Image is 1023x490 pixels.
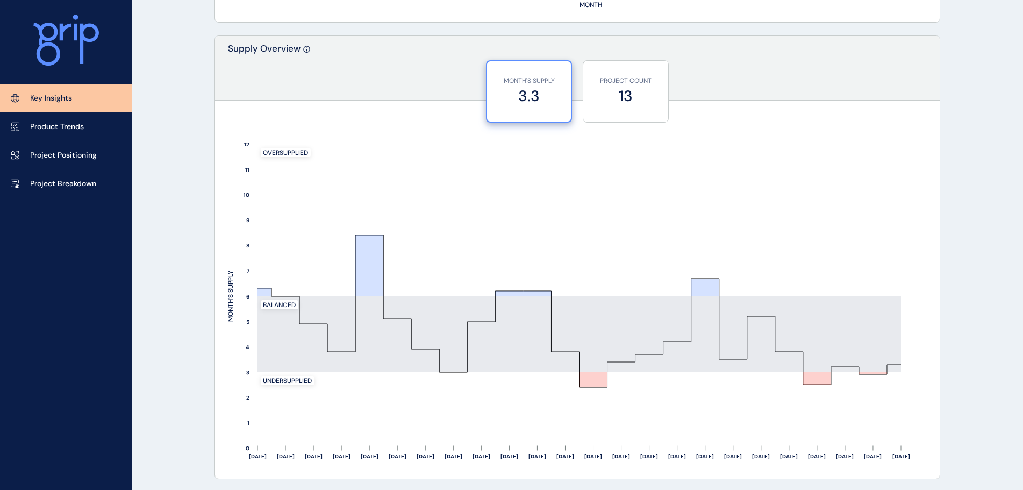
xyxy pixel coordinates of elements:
[808,453,826,460] text: [DATE]
[640,453,658,460] text: [DATE]
[445,453,462,460] text: [DATE]
[724,453,742,460] text: [DATE]
[333,453,350,460] text: [DATE]
[780,453,798,460] text: [DATE]
[30,93,72,104] p: Key Insights
[246,394,249,401] text: 2
[361,453,378,460] text: [DATE]
[589,86,663,106] label: 13
[246,318,249,325] text: 5
[556,453,574,460] text: [DATE]
[30,122,84,132] p: Product Trends
[696,453,714,460] text: [DATE]
[892,453,910,460] text: [DATE]
[30,150,97,161] p: Project Positioning
[277,453,295,460] text: [DATE]
[244,191,249,198] text: 10
[305,453,323,460] text: [DATE]
[247,267,250,274] text: 7
[492,76,566,86] p: MONTH'S SUPPLY
[580,1,602,9] text: MONTH
[528,453,546,460] text: [DATE]
[668,453,686,460] text: [DATE]
[752,453,770,460] text: [DATE]
[864,453,882,460] text: [DATE]
[246,445,249,452] text: 0
[246,293,249,300] text: 6
[244,141,249,148] text: 12
[389,453,406,460] text: [DATE]
[589,76,663,86] p: PROJECT COUNT
[247,420,249,427] text: 1
[584,453,602,460] text: [DATE]
[417,453,434,460] text: [DATE]
[30,179,96,189] p: Project Breakdown
[226,271,235,322] text: MONTH'S SUPPLY
[500,453,518,460] text: [DATE]
[492,86,566,106] label: 3.3
[473,453,490,460] text: [DATE]
[836,453,854,460] text: [DATE]
[228,42,301,100] p: Supply Overview
[249,453,267,460] text: [DATE]
[246,344,249,351] text: 4
[246,217,249,224] text: 9
[246,369,249,376] text: 3
[612,453,630,460] text: [DATE]
[245,166,249,173] text: 11
[246,242,249,249] text: 8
